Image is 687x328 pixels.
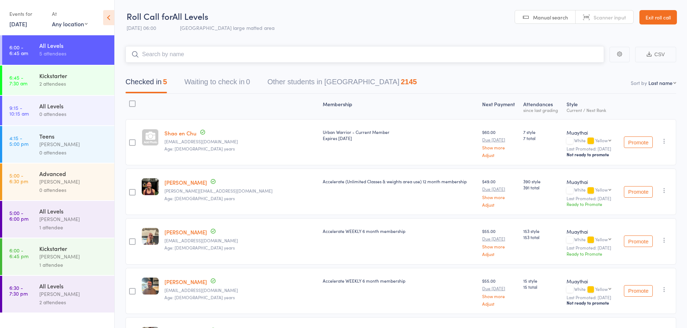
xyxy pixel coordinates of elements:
span: Manual search [533,14,568,21]
div: Teens [39,132,108,140]
div: Ready to Promote [567,251,615,257]
div: White [567,237,615,243]
img: image1757487838.png [142,278,159,295]
div: Accelerate (Unlimited Classes & weights area use) 12 month membership [323,178,476,184]
span: 15 style [523,278,560,284]
time: 6:45 - 7:30 am [9,75,27,86]
small: Due [DATE] [482,236,518,241]
div: Muaythai [567,129,615,136]
span: Age: [DEMOGRAPHIC_DATA] years [164,145,235,152]
small: andersonchu5868@gmail.com [164,139,317,144]
div: 2 attendees [39,80,108,88]
div: [PERSON_NAME] [39,252,108,261]
span: 7 style [523,129,560,135]
small: Last Promoted: [DATE] [567,245,615,250]
button: Waiting to check in0 [184,74,250,93]
div: Muaythai [567,228,615,235]
small: Due [DATE] [482,187,518,192]
small: joelr@live.com [164,288,317,293]
time: 6:00 - 6:45 am [9,44,28,56]
span: Age: [DEMOGRAPHIC_DATA] years [164,294,235,300]
div: [PERSON_NAME] [39,140,108,148]
div: All Levels [39,282,108,290]
div: White [567,187,615,193]
div: White [567,138,615,144]
div: White [567,287,615,293]
a: Adjust [482,252,518,256]
a: Shao en Chu [164,129,197,137]
time: 4:15 - 5:00 pm [9,135,28,147]
div: All Levels [39,41,108,49]
div: Kickstarter [39,72,108,80]
div: 0 attendees [39,110,108,118]
div: Muaythai [567,278,615,285]
div: since last grading [523,108,560,112]
a: 5:00 -6:30 pmAdvanced[PERSON_NAME]0 attendees [2,163,114,200]
div: Ready to Promote [567,201,615,207]
div: Last name [648,79,673,86]
div: Yellow [595,287,608,291]
img: image1709077745.png [142,228,159,245]
small: michelle.li.1996@gmail.com [164,188,317,193]
time: 5:00 - 6:30 pm [9,172,28,184]
input: Search by name [125,46,604,63]
div: Atten­dances [520,97,563,116]
div: 1 attendee [39,261,108,269]
time: 6:00 - 6:45 pm [9,247,28,259]
div: $49.00 [482,178,518,207]
span: 390 style [523,178,560,184]
a: [PERSON_NAME] [164,278,207,286]
a: 6:00 -6:45 amAll Levels5 attendees [2,35,114,65]
span: 153 style [523,228,560,234]
div: 2145 [401,78,417,86]
small: stephen_mackenzie01@hotmail.com [164,238,317,243]
span: Age: [DEMOGRAPHIC_DATA] years [164,244,235,251]
div: 5 attendees [39,49,108,58]
button: Other students in [GEOGRAPHIC_DATA]2145 [267,74,417,93]
a: 6:30 -7:30 pmAll Levels[PERSON_NAME]2 attendees [2,276,114,313]
div: Next Payment [479,97,520,116]
div: Muaythai [567,178,615,185]
span: 153 total [523,234,560,240]
a: Show more [482,195,518,199]
div: 1 attendee [39,223,108,232]
div: 5 [163,78,167,86]
div: Accelerate WEEKLY 6 month membership [323,278,476,284]
small: Due [DATE] [482,137,518,142]
span: 15 total [523,284,560,290]
button: CSV [635,47,676,62]
div: All Levels [39,102,108,110]
a: Adjust [482,202,518,207]
div: 0 attendees [39,148,108,157]
span: 7 total [523,135,560,141]
small: Last Promoted: [DATE] [567,146,615,151]
a: 9:15 -10:15 amAll Levels0 attendees [2,96,114,125]
button: Promote [624,235,653,247]
a: [DATE] [9,20,27,28]
a: 6:45 -7:30 amKickstarter2 attendees [2,66,114,95]
div: [PERSON_NAME] [39,290,108,298]
div: Yellow [595,138,608,143]
a: Show more [482,294,518,298]
button: Promote [624,285,653,297]
div: $60.00 [482,129,518,157]
img: image1721126179.png [142,178,159,195]
span: Age: [DEMOGRAPHIC_DATA] years [164,195,235,201]
a: 4:15 -5:00 pmTeens[PERSON_NAME]0 attendees [2,126,114,163]
div: Yellow [595,237,608,242]
div: At [52,8,88,20]
span: Scanner input [594,14,626,21]
small: Due [DATE] [482,286,518,291]
div: Current / Next Rank [567,108,615,112]
small: Last Promoted: [DATE] [567,196,615,201]
div: $55.00 [482,278,518,306]
a: Show more [482,244,518,249]
a: 6:00 -6:45 pmKickstarter[PERSON_NAME]1 attendee [2,238,114,275]
span: All Levels [172,10,208,22]
div: All Levels [39,207,108,215]
a: 5:00 -6:00 pmAll Levels[PERSON_NAME]1 attendee [2,201,114,238]
time: 9:15 - 10:15 am [9,105,29,116]
a: [PERSON_NAME] [164,179,207,186]
a: [PERSON_NAME] [164,228,207,236]
span: [GEOGRAPHIC_DATA] large matted area [180,24,274,31]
